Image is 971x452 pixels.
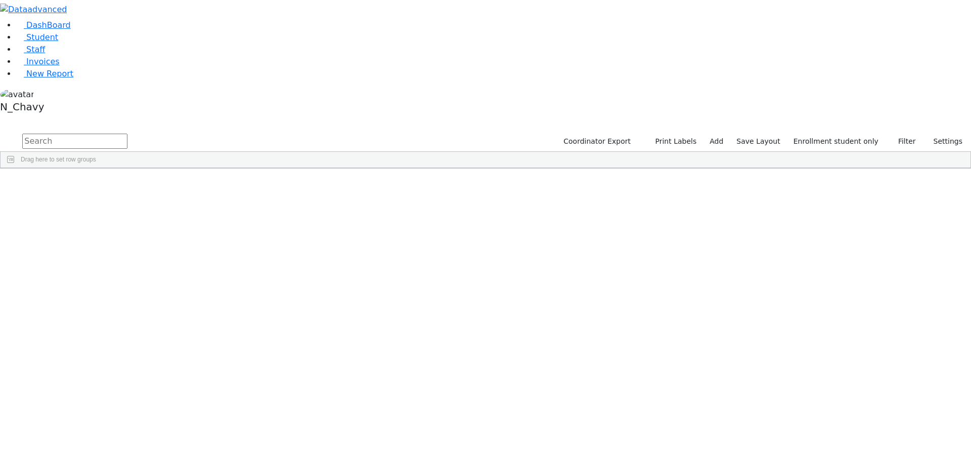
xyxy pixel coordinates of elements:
[643,134,701,149] button: Print Labels
[705,134,728,149] a: Add
[16,45,45,54] a: Staff
[16,57,60,66] a: Invoices
[26,45,45,54] span: Staff
[789,134,883,149] label: Enrollment student only
[885,134,920,149] button: Filter
[16,32,58,42] a: Student
[26,32,58,42] span: Student
[26,69,73,78] span: New Report
[22,134,127,149] input: Search
[920,134,967,149] button: Settings
[557,134,635,149] button: Coordinator Export
[26,20,71,30] span: DashBoard
[26,57,60,66] span: Invoices
[21,156,96,163] span: Drag here to set row groups
[732,134,784,149] button: Save Layout
[16,69,73,78] a: New Report
[16,20,71,30] a: DashBoard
